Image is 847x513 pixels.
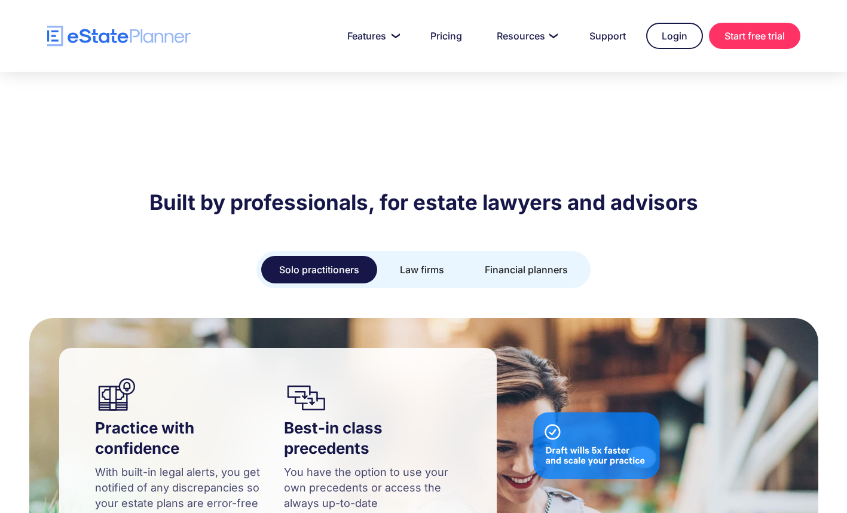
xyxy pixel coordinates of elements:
[95,465,272,511] p: With built-in legal alerts, you get notified of any discrepancies so your estate plans are error-...
[485,261,568,278] div: Financial planners
[284,378,433,412] img: icon of estate templates
[47,189,800,215] h2: Built by professionals, for estate lawyers and advisors
[400,261,444,278] div: Law firms
[95,418,272,459] h4: Practice with confidence
[482,24,569,48] a: Resources
[646,23,703,49] a: Login
[95,378,244,412] img: an estate lawyer confident while drafting wills for their clients
[416,24,476,48] a: Pricing
[575,24,640,48] a: Support
[284,418,461,459] h4: Best-in class precedents
[279,261,359,278] div: Solo practitioners
[47,26,191,47] a: home
[333,24,410,48] a: Features
[709,23,800,49] a: Start free trial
